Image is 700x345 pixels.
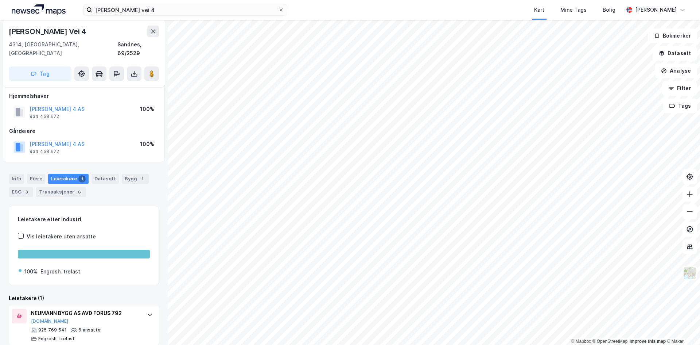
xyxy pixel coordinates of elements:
[31,318,69,324] button: [DOMAIN_NAME]
[9,174,24,184] div: Info
[9,26,87,37] div: [PERSON_NAME] Vei 4
[592,339,628,344] a: OpenStreetMap
[30,149,59,154] div: 934 458 672
[31,309,140,318] div: NEUMANN BYGG AS AVD FORUS 792
[78,175,86,183] div: 1
[122,174,149,184] div: Bygg
[27,232,96,241] div: Vis leietakere uten ansatte
[635,5,677,14] div: [PERSON_NAME]
[9,187,33,197] div: ESG
[653,46,697,61] button: Datasett
[630,339,666,344] a: Improve this map
[18,215,150,224] div: Leietakere etter industri
[36,187,86,197] div: Transaksjoner
[9,92,159,100] div: Hjemmelshaver
[560,5,587,14] div: Mine Tags
[76,188,83,196] div: 6
[663,99,697,113] button: Tags
[139,175,146,183] div: 1
[92,4,278,15] input: Søk på adresse, matrikkel, gårdeiere, leietakere eller personer
[140,140,154,149] div: 100%
[9,127,159,135] div: Gårdeiere
[117,40,159,58] div: Sandnes, 69/2529
[38,336,75,342] div: Engrosh. trelast
[662,81,697,96] button: Filter
[9,66,71,81] button: Tag
[571,339,591,344] a: Mapbox
[603,5,615,14] div: Bolig
[9,40,117,58] div: 4314, [GEOGRAPHIC_DATA], [GEOGRAPHIC_DATA]
[40,267,80,276] div: Engrosh. trelast
[9,294,159,303] div: Leietakere (1)
[23,188,30,196] div: 3
[38,327,67,333] div: 925 769 541
[30,114,59,119] div: 934 458 672
[12,4,66,15] img: logo.a4113a55bc3d86da70a041830d287a7e.svg
[655,64,697,78] button: Analyse
[648,28,697,43] button: Bokmerker
[534,5,544,14] div: Kart
[683,266,697,280] img: Z
[140,105,154,114] div: 100%
[27,174,45,184] div: Eiere
[92,174,119,184] div: Datasett
[664,310,700,345] iframe: Chat Widget
[24,267,38,276] div: 100%
[78,327,101,333] div: 6 ansatte
[48,174,89,184] div: Leietakere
